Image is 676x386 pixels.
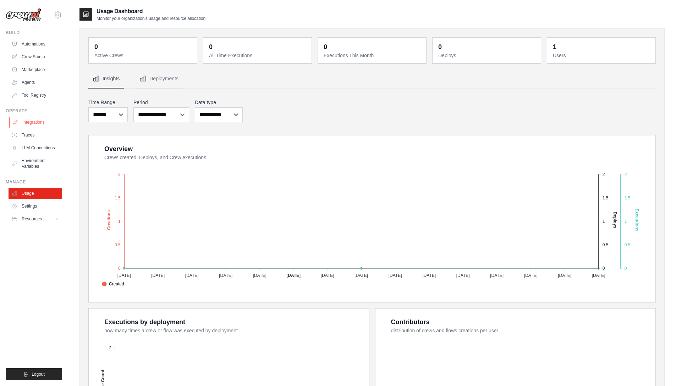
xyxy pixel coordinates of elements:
[438,42,442,52] div: 0
[32,371,45,377] span: Logout
[6,30,62,36] div: Build
[104,154,647,161] dt: Crews created, Deploys, and Crew executions
[603,266,605,271] tspan: 0
[253,273,266,278] tspan: [DATE]
[438,52,537,59] dt: Deploys
[625,172,627,177] tspan: 2
[151,273,165,278] tspan: [DATE]
[88,69,124,89] button: Insights
[106,210,111,230] text: Creations
[9,77,62,88] a: Agents
[88,99,128,106] label: Time Range
[9,38,62,50] a: Automations
[6,108,62,114] div: Operate
[490,273,504,278] tspan: [DATE]
[88,69,656,89] nav: Tabs
[9,64,62,75] a: Marketplace
[117,273,131,278] tspan: [DATE]
[185,273,199,278] tspan: [DATE]
[9,200,62,212] a: Settings
[603,219,605,224] tspan: 1
[9,51,62,63] a: Crew Studio
[97,7,205,16] h2: Usage Dashboard
[133,99,189,106] label: Period
[9,90,62,101] a: Tool Registry
[625,242,631,247] tspan: 0.5
[9,155,62,172] a: Environment Variables
[603,242,609,247] tspan: 0.5
[6,8,41,22] img: Logo
[118,266,121,271] tspan: 0
[9,117,63,128] a: Integrations
[22,216,42,222] span: Resources
[625,219,627,224] tspan: 1
[9,213,62,225] button: Resources
[634,209,639,231] text: Executions
[553,42,556,52] div: 1
[104,317,185,327] div: Executions by deployment
[422,273,436,278] tspan: [DATE]
[389,273,402,278] tspan: [DATE]
[94,42,98,52] div: 0
[9,129,62,141] a: Traces
[592,273,605,278] tspan: [DATE]
[612,212,617,229] text: Deploys
[97,16,205,21] p: Monitor your organization's usage and resource allocation
[209,52,307,59] dt: All Time Executions
[6,368,62,380] button: Logout
[9,142,62,154] a: LLM Connections
[135,69,183,89] button: Deployments
[118,219,121,224] tspan: 1
[456,273,470,278] tspan: [DATE]
[9,188,62,199] a: Usage
[115,242,121,247] tspan: 0.5
[286,273,301,278] tspan: [DATE]
[391,327,647,334] dt: distribution of crews and flows creations per user
[195,99,243,106] label: Data type
[219,273,232,278] tspan: [DATE]
[104,327,361,334] dt: how many times a crew or flow was executed by deployment
[324,42,327,52] div: 0
[109,345,111,350] tspan: 2
[524,273,538,278] tspan: [DATE]
[209,42,213,52] div: 0
[6,179,62,185] div: Manage
[553,52,651,59] dt: Users
[625,266,627,271] tspan: 0
[321,273,334,278] tspan: [DATE]
[324,52,422,59] dt: Executions This Month
[603,172,605,177] tspan: 2
[104,144,133,154] div: Overview
[625,195,631,200] tspan: 1.5
[391,317,430,327] div: Contributors
[558,273,571,278] tspan: [DATE]
[603,195,609,200] tspan: 1.5
[115,195,121,200] tspan: 1.5
[102,281,124,287] span: Created
[94,52,193,59] dt: Active Crews
[118,172,121,177] tspan: 2
[355,273,368,278] tspan: [DATE]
